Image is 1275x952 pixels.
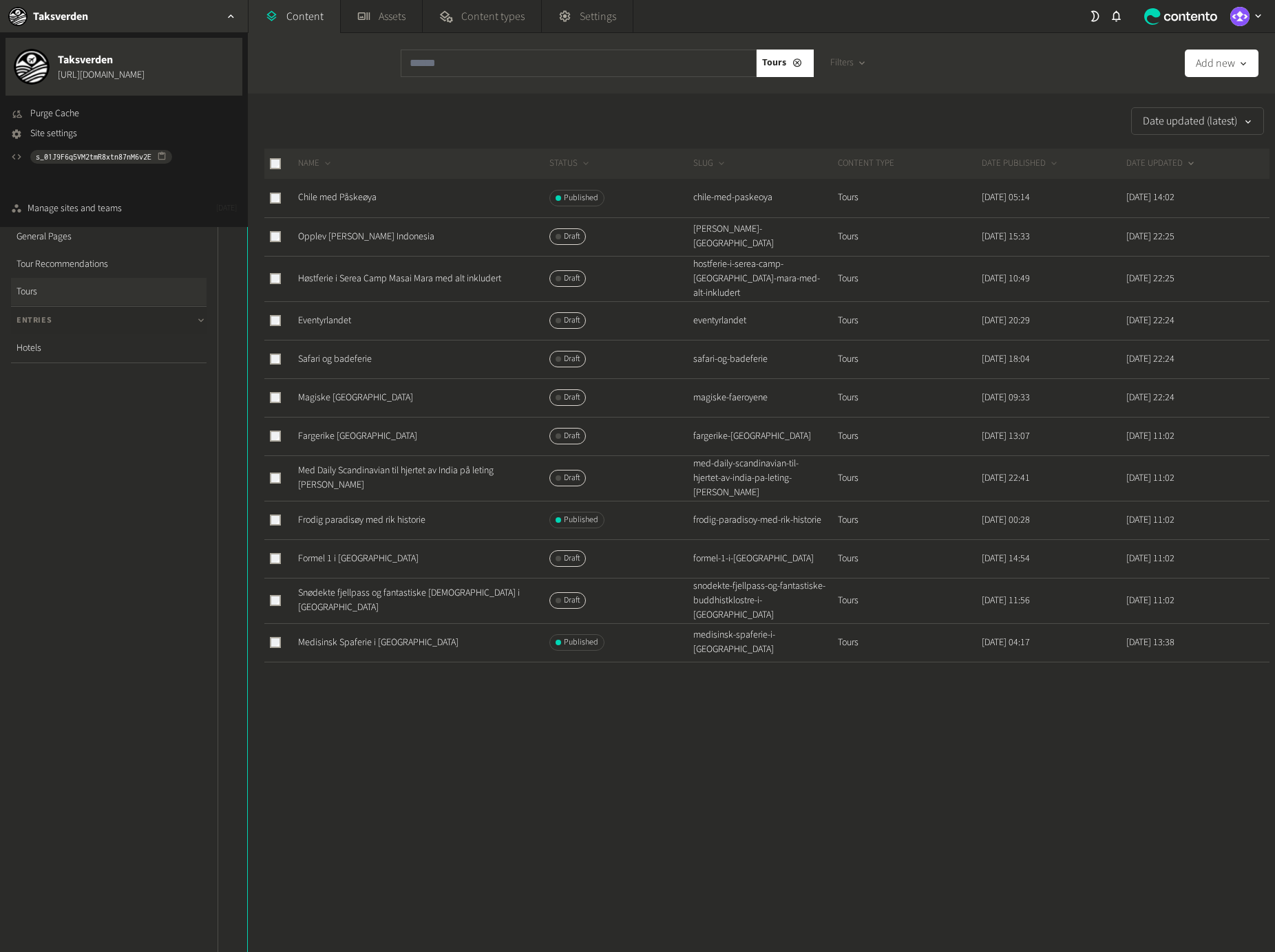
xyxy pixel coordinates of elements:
[837,149,981,179] th: CONTENT TYPE
[982,594,1030,607] time: [DATE] 11:56
[830,56,854,70] span: Filters
[298,157,333,171] button: NAME
[298,230,434,244] a: Opplev [PERSON_NAME] Indonesia
[30,107,79,121] span: Purge Cache
[693,501,836,539] td: frodig-paradisoy-med-rik-historie
[982,636,1030,649] time: [DATE] 04:17
[837,301,981,340] td: Tours
[982,352,1030,366] time: [DATE] 18:04
[693,455,836,501] td: med-daily-scandinavian-til-hjertet-av-india-pa-leting-[PERSON_NAME]
[1230,7,1250,26] img: Eirik Kyrkjeeide
[298,464,494,492] a: Med Daily Scandinavian til hjertet av India på leting [PERSON_NAME]
[693,623,836,662] td: medisinsk-spaferie-i-[GEOGRAPHIC_DATA]
[298,391,413,404] a: Magiske [GEOGRAPHIC_DATA]
[982,552,1030,565] time: [DATE] 14:54
[11,202,122,216] a: Manage sites and teams
[36,151,151,163] span: s_01J9F6q5VM2tmR8xtn87nM6v2E
[298,314,351,327] a: Eventyrlandet
[1126,636,1174,649] time: [DATE] 13:38
[564,272,580,285] span: Draft
[982,513,1030,527] time: [DATE] 00:28
[564,552,580,565] span: Draft
[982,429,1030,443] time: [DATE] 13:07
[982,471,1030,485] time: [DATE] 22:41
[693,157,727,171] button: SLUG
[11,278,207,305] a: Tours
[1126,191,1174,204] time: [DATE] 14:02
[564,472,580,484] span: Draft
[982,314,1030,327] time: [DATE] 20:29
[564,314,580,327] span: Draft
[837,455,981,501] td: Tours
[762,56,786,70] span: Tours
[693,539,836,578] td: formel-1-i-[GEOGRAPHIC_DATA]
[17,314,52,327] span: Entries
[30,127,77,141] span: Site settings
[837,256,981,301] td: Tours
[1126,471,1174,485] time: [DATE] 11:02
[982,391,1030,404] time: [DATE] 09:33
[1131,107,1264,135] button: Date updated (latest)
[1126,314,1174,327] time: [DATE] 22:24
[693,340,836,378] td: safari-og-badeferie
[693,256,836,301] td: hostferie-i-serea-camp-[GEOGRAPHIC_DATA]-mara-med-alt-inkludert
[1126,272,1174,285] time: [DATE] 22:25
[693,301,836,340] td: eventyrlandet
[837,501,981,539] td: Tours
[14,49,50,85] img: Taksverden
[982,157,1060,171] button: DATE PUBLISHED
[1126,429,1174,443] time: [DATE] 11:02
[693,417,836,455] td: fargerike-[GEOGRAPHIC_DATA]
[298,513,425,527] a: Frodig paradisøy med rik historie
[837,217,981,256] td: Tours
[11,250,207,278] a: Tour Recommendations
[982,272,1030,285] time: [DATE] 10:49
[564,636,598,649] span: Published
[298,552,419,565] a: Formel 1 i [GEOGRAPHIC_DATA]
[298,429,417,443] a: Fargerike [GEOGRAPHIC_DATA]
[693,378,836,417] td: magiske-faeroyene
[58,68,145,83] a: [URL][DOMAIN_NAME]
[837,179,981,217] td: Tours
[28,202,122,216] div: Manage sites and teams
[549,157,591,171] button: STATUS
[982,191,1030,204] time: [DATE] 05:14
[564,514,598,526] span: Published
[564,391,580,404] span: Draft
[11,223,207,250] a: General Pages
[564,353,580,365] span: Draft
[564,230,580,243] span: Draft
[11,334,207,362] a: Hotels
[837,578,981,623] td: Tours
[564,430,580,442] span: Draft
[1126,552,1174,565] time: [DATE] 11:02
[461,8,525,25] span: Content types
[1126,352,1174,366] time: [DATE] 22:24
[30,150,172,164] button: s_01J9F6q5VM2tmR8xtn87nM6v2E
[298,636,459,649] a: Medisinsk Spaferie i [GEOGRAPHIC_DATA]
[11,107,79,121] button: Purge Cache
[837,417,981,455] td: Tours
[837,539,981,578] td: Tours
[298,352,372,366] a: Safari og badeferie
[1126,594,1174,607] time: [DATE] 11:02
[580,8,616,25] span: Settings
[1185,50,1258,77] button: Add new
[819,50,878,77] button: Filters
[982,230,1030,244] time: [DATE] 15:33
[298,586,520,614] a: Snødekte fjellpass og fantastiske [DEMOGRAPHIC_DATA] i [GEOGRAPHIC_DATA]
[837,340,981,378] td: Tours
[564,594,580,607] span: Draft
[693,578,836,623] td: snodekte-fjellpass-og-fantastiske-buddhistklostre-i-[GEOGRAPHIC_DATA]
[693,179,836,217] td: chile-med-paskeoya
[33,8,88,25] h2: Taksverden
[1126,513,1174,527] time: [DATE] 11:02
[1126,230,1174,244] time: [DATE] 22:25
[216,202,237,215] span: [DATE]
[298,272,501,285] a: Høstferie i Serea Camp Masai Mara med alt inkludert
[58,52,145,68] span: Taksverden
[1126,157,1197,171] button: DATE UPDATED
[11,127,77,141] a: Site settings
[298,191,377,204] a: Chile med Påskeøya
